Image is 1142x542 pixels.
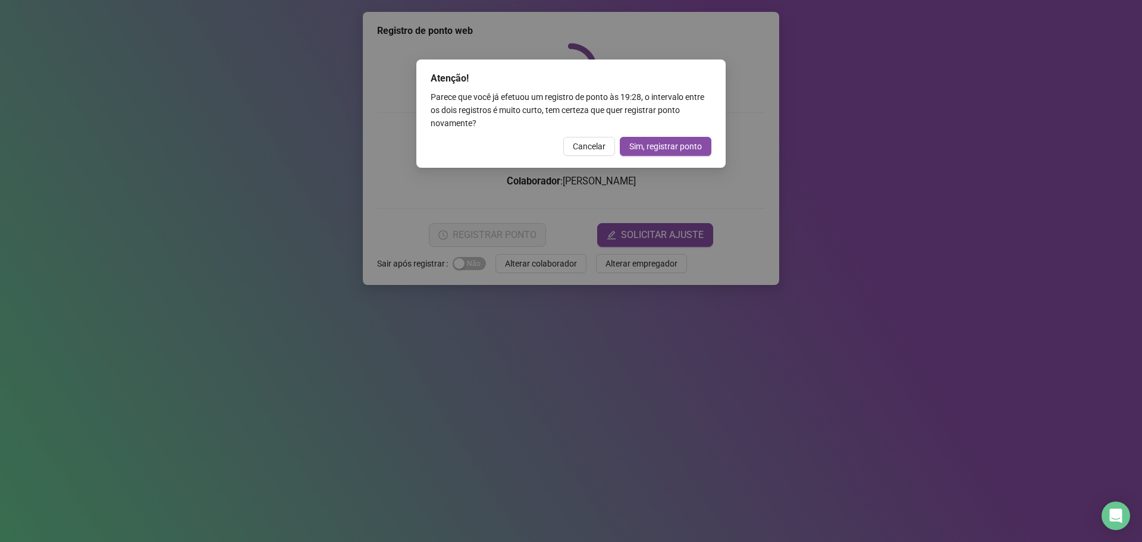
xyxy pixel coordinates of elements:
[431,71,711,86] div: Atenção!
[431,90,711,130] div: Parece que você já efetuou um registro de ponto às 19:28 , o intervalo entre os dois registros é ...
[563,137,615,156] button: Cancelar
[573,140,605,153] span: Cancelar
[1102,502,1130,530] div: Open Intercom Messenger
[620,137,711,156] button: Sim, registrar ponto
[629,140,702,153] span: Sim, registrar ponto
